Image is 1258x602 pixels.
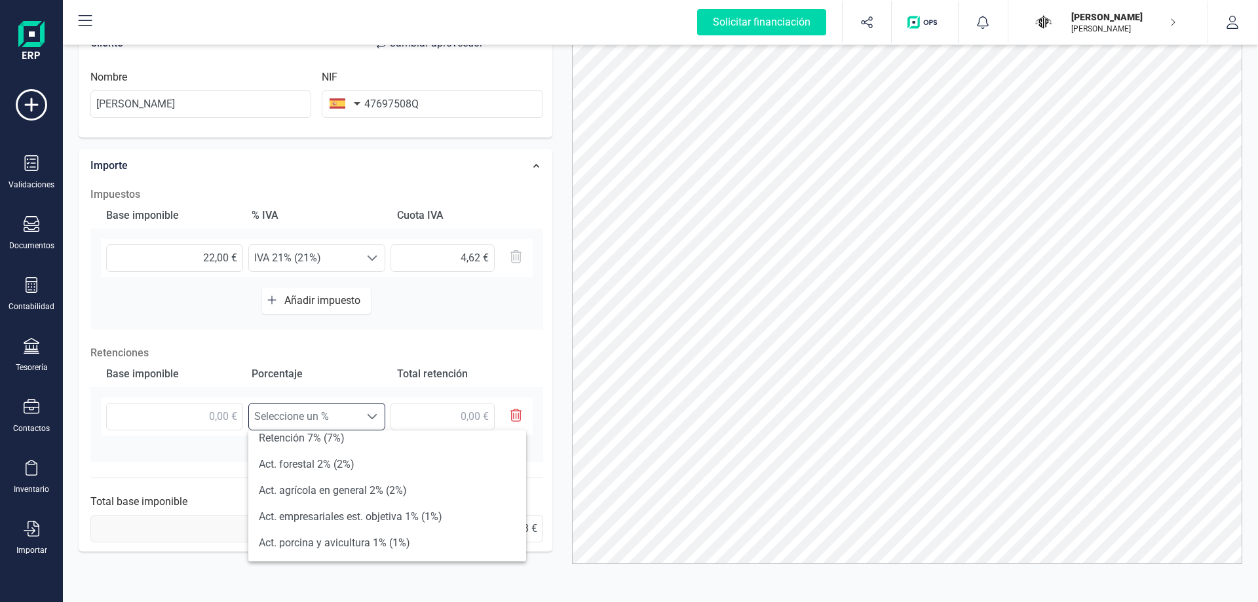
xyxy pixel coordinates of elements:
[9,179,54,190] div: Validaciones
[248,425,526,451] li: Retención 7% (7%)
[249,404,360,430] span: Seleccione un %
[1024,1,1192,43] button: JO[PERSON_NAME][PERSON_NAME]
[392,202,532,229] div: Cuota IVA
[9,301,54,312] div: Contabilidad
[322,69,337,85] label: NIF
[1029,8,1058,37] img: JO
[1071,10,1176,24] p: [PERSON_NAME]
[248,504,526,530] li: Act. empresariales est. objetiva 1% (1%)
[90,345,543,361] p: Retenciones
[907,16,942,29] img: Logo de OPS
[90,187,543,202] h2: Impuestos
[900,1,950,43] button: Logo de OPS
[9,240,54,251] div: Documentos
[246,202,387,229] div: % IVA
[249,245,360,271] span: IVA 21% (21%)
[248,451,526,478] li: Act. forestal 2% (2%)
[248,530,526,556] li: Act. porcina y avicultura 1% (1%)
[16,545,47,555] div: Importar
[1071,24,1176,34] p: [PERSON_NAME]
[13,423,50,434] div: Contactos
[106,403,243,430] input: 0,00 €
[101,202,241,229] div: Base imponible
[697,9,826,35] div: Solicitar financiación
[106,244,243,272] input: 0,00 €
[246,361,387,387] div: Porcentaje
[248,478,526,504] li: Act. agrícola en general 2% (2%)
[101,361,241,387] div: Base imponible
[392,361,532,387] div: Total retención
[90,494,187,510] label: Total base imponible
[16,362,48,373] div: Tesorería
[681,1,842,43] button: Solicitar financiación
[391,244,495,272] input: 0,00 €
[14,484,49,495] div: Inventario
[90,69,127,85] label: Nombre
[284,294,366,307] span: Añadir impuesto
[18,21,45,63] img: Logo Finanedi
[262,288,371,314] button: Añadir impuesto
[391,403,495,430] input: 0,00 €
[90,159,128,172] span: Importe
